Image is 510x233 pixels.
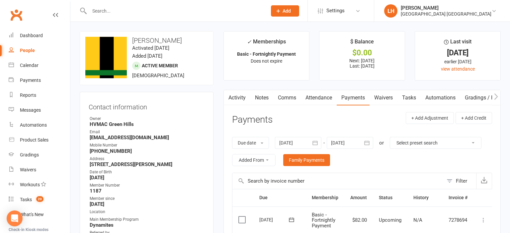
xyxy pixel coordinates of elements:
[20,63,39,68] div: Calendar
[9,133,70,147] a: Product Sales
[456,112,492,124] button: + Add Credit
[397,90,421,105] a: Tasks
[456,177,467,185] div: Filter
[306,189,344,206] th: Membership
[421,90,460,105] a: Automations
[259,214,290,225] div: [DATE]
[401,11,491,17] div: [GEOGRAPHIC_DATA] [GEOGRAPHIC_DATA]
[344,189,373,206] th: Amount
[9,43,70,58] a: People
[20,122,47,128] div: Automations
[247,39,251,45] i: ✓
[9,58,70,73] a: Calendar
[283,154,330,166] a: Family Payments
[90,169,205,175] div: Date of Birth
[20,167,36,172] div: Waivers
[251,58,282,64] span: Does not expire
[271,5,299,17] button: Add
[9,103,70,118] a: Messages
[406,112,454,124] button: + Add Adjustment
[90,209,205,215] div: Location
[9,207,70,222] a: What's New
[90,129,205,135] div: Email
[325,58,399,69] p: Next: [DATE] Last: [DATE]
[443,173,476,189] button: Filter
[20,33,43,38] div: Dashboard
[224,90,250,105] a: Activity
[132,45,169,51] time: Activated [DATE]
[443,189,473,206] th: Invoice #
[9,73,70,88] a: Payments
[90,156,205,162] div: Address
[20,107,41,113] div: Messages
[90,135,205,141] strong: [EMAIL_ADDRESS][DOMAIN_NAME]
[36,196,43,202] span: 20
[444,37,471,49] div: Last visit
[350,37,374,49] div: $ Balance
[20,137,48,143] div: Product Sales
[441,66,475,72] a: view attendance
[85,37,127,78] img: image1756271190.png
[85,37,208,44] h3: [PERSON_NAME]
[20,212,44,217] div: What's New
[90,201,205,207] strong: [DATE]
[379,139,384,147] div: or
[273,90,301,105] a: Comms
[90,216,205,223] div: Main Membership Program
[325,49,399,56] div: $0.00
[9,88,70,103] a: Reports
[253,189,306,206] th: Due
[312,212,335,229] span: Basic - Fortnightly Payment
[401,5,491,11] div: [PERSON_NAME]
[413,217,422,223] span: N/A
[373,189,407,206] th: Status
[20,92,36,98] div: Reports
[20,152,39,157] div: Gradings
[283,8,291,14] span: Add
[90,175,205,181] strong: [DATE]
[232,173,443,189] input: Search by invoice number
[20,48,35,53] div: People
[20,182,40,187] div: Workouts
[370,90,397,105] a: Waivers
[89,101,205,111] h3: Contact information
[421,49,494,56] div: [DATE]
[87,6,262,16] input: Search...
[232,137,269,149] button: Due date
[407,189,443,206] th: History
[90,121,205,127] strong: HVMAC Green Hills
[9,162,70,177] a: Waivers
[421,58,494,65] div: earlier [DATE]
[232,154,276,166] button: Added From
[20,197,32,202] div: Tasks
[20,78,41,83] div: Payments
[301,90,337,105] a: Attendance
[9,28,70,43] a: Dashboard
[337,90,370,105] a: Payments
[379,217,401,223] span: Upcoming
[9,192,70,207] a: Tasks 20
[90,116,205,122] div: Owner
[9,147,70,162] a: Gradings
[90,222,205,228] strong: Dynamites
[90,142,205,148] div: Mobile Number
[90,182,205,189] div: Member Number
[90,196,205,202] div: Member since
[9,118,70,133] a: Automations
[132,73,184,79] span: [DEMOGRAPHIC_DATA]
[384,4,397,18] div: LH
[90,161,205,167] strong: [STREET_ADDRESS][PERSON_NAME]
[132,53,162,59] time: Added [DATE]
[250,90,273,105] a: Notes
[142,63,178,68] span: Active member
[9,177,70,192] a: Workouts
[247,37,286,50] div: Memberships
[326,3,345,18] span: Settings
[90,148,205,154] strong: [PHONE_NUMBER]
[232,115,273,125] h3: Payments
[7,210,23,226] div: Open Intercom Messenger
[90,188,205,194] strong: 1187
[237,51,296,57] strong: Basic - Fortnightly Payment
[8,7,25,23] a: Clubworx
